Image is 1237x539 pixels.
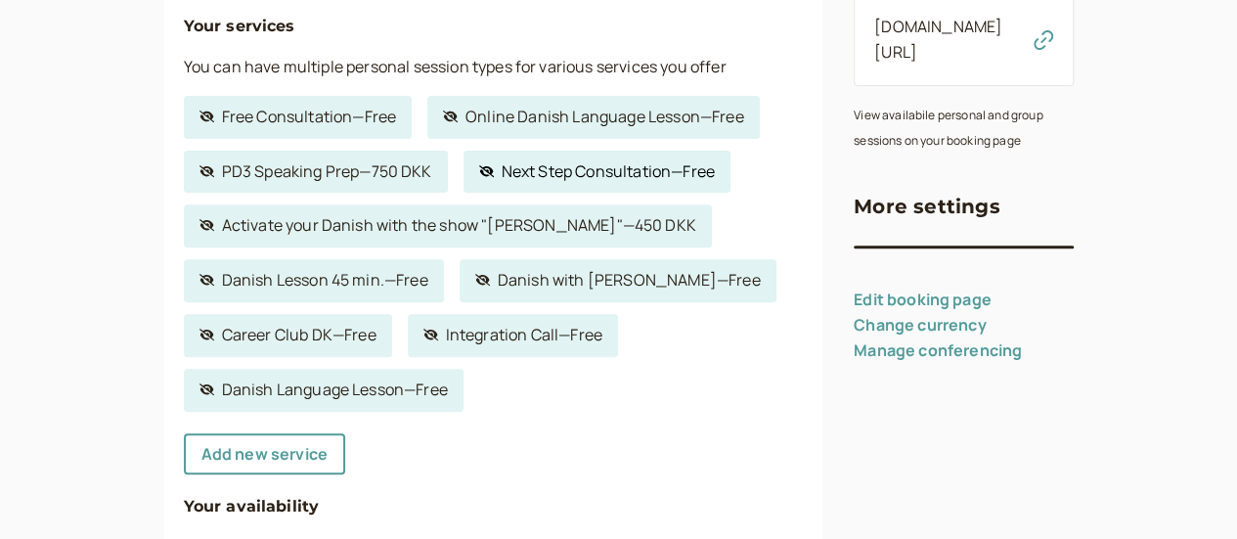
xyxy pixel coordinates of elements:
h4: Your availability [184,494,804,519]
a: Danish Language Lesson—Free [184,369,464,412]
a: Activate your Danish with the show "[PERSON_NAME]"—450 DKK [184,204,712,247]
a: [DOMAIN_NAME][URL] [874,16,1002,63]
h3: More settings [854,191,1000,222]
a: Next Step Consultation—Free [464,151,730,194]
iframe: Chat Widget [1139,445,1237,539]
a: Free Consultation—Free [184,96,413,139]
small: View availabile personal and group sessions on your booking page [854,107,1042,149]
p: You can have multiple personal session types for various services you offer [184,55,804,80]
a: PD3 Speaking Prep—750 DKK [184,151,448,194]
a: Manage conferencing [854,339,1022,361]
a: Online Danish Language Lesson—Free [427,96,759,139]
h4: Your services [184,14,804,39]
a: Edit booking page [854,289,992,310]
a: Danish Lesson 45 min.—Free [184,259,444,302]
a: Danish with [PERSON_NAME]—Free [460,259,776,302]
a: Add new service [184,433,345,474]
a: Integration Call—Free [408,314,618,357]
a: Career Club DK—Free [184,314,392,357]
a: Change currency [854,314,986,336]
